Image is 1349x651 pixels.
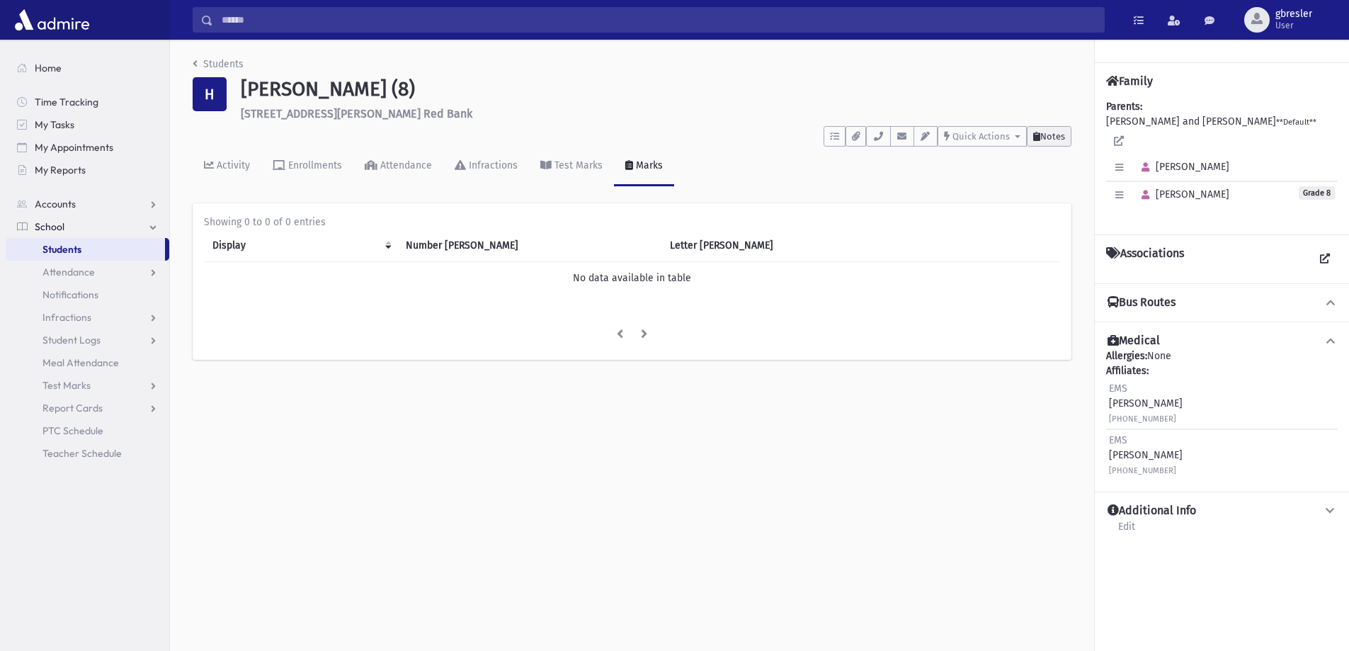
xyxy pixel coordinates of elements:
th: Display [204,230,397,262]
span: Accounts [35,198,76,210]
span: Grade 8 [1299,186,1335,200]
div: Enrollments [285,159,342,171]
div: [PERSON_NAME] [1109,433,1183,477]
div: Marks [633,159,663,171]
button: Notes [1027,126,1071,147]
b: Affiliates: [1106,365,1149,377]
div: Attendance [377,159,432,171]
span: Students [42,243,81,256]
a: Report Cards [6,397,169,419]
a: School [6,215,169,238]
span: PTC Schedule [42,424,103,437]
a: Time Tracking [6,91,169,113]
a: My Appointments [6,136,169,159]
span: Teacher Schedule [42,447,122,460]
span: User [1275,20,1312,31]
a: Enrollments [261,147,353,186]
small: [PHONE_NUMBER] [1109,466,1176,475]
span: Student Logs [42,334,101,346]
img: AdmirePro [11,6,93,34]
a: Teacher Schedule [6,442,169,465]
a: Students [6,238,165,261]
a: Meal Attendance [6,351,169,374]
h4: Additional Info [1108,504,1196,519]
div: Test Marks [552,159,603,171]
a: Student Logs [6,329,169,351]
a: Accounts [6,193,169,215]
a: Edit [1117,519,1136,544]
a: Marks [614,147,674,186]
button: Medical [1106,334,1338,349]
span: [PERSON_NAME] [1135,161,1229,173]
nav: breadcrumb [193,57,244,77]
span: Time Tracking [35,96,98,108]
span: School [35,220,64,233]
a: Home [6,57,169,79]
div: None [1106,349,1338,480]
a: Infractions [443,147,529,186]
th: Letter Mark [661,230,890,262]
a: Notifications [6,283,169,306]
span: [PERSON_NAME] [1135,188,1229,200]
span: EMS [1109,383,1127,395]
span: Home [35,62,62,74]
div: Activity [214,159,250,171]
div: [PERSON_NAME] and [PERSON_NAME] [1106,99,1338,223]
b: Parents: [1106,101,1142,113]
td: No data available in table [204,261,1060,294]
div: Showing 0 to 0 of 0 entries [204,215,1060,230]
a: Students [193,58,244,70]
a: View all Associations [1312,247,1338,272]
h4: Medical [1108,334,1160,349]
button: Quick Actions [938,126,1027,147]
span: Test Marks [42,379,91,392]
a: PTC Schedule [6,419,169,442]
span: Quick Actions [952,131,1010,142]
button: Additional Info [1106,504,1338,519]
span: My Reports [35,164,86,176]
a: Infractions [6,306,169,329]
span: Notes [1040,131,1065,142]
span: Report Cards [42,402,103,414]
h6: [STREET_ADDRESS][PERSON_NAME] Red Bank [241,107,1071,120]
span: Meal Attendance [42,356,119,369]
span: Notifications [42,288,98,301]
small: [PHONE_NUMBER] [1109,414,1176,424]
span: My Tasks [35,118,74,131]
a: Activity [193,147,261,186]
div: Infractions [466,159,518,171]
a: My Reports [6,159,169,181]
span: My Appointments [35,141,113,154]
div: H [193,77,227,111]
a: My Tasks [6,113,169,136]
span: EMS [1109,434,1127,446]
h4: Associations [1106,247,1184,272]
span: gbresler [1275,9,1312,20]
h1: [PERSON_NAME] (8) [241,77,1071,101]
div: [PERSON_NAME] [1109,381,1183,426]
a: Test Marks [6,374,169,397]
h4: Bus Routes [1108,295,1176,310]
span: Attendance [42,266,95,278]
a: Test Marks [529,147,614,186]
input: Search [213,7,1104,33]
span: Infractions [42,311,91,324]
button: Bus Routes [1106,295,1338,310]
h4: Family [1106,74,1153,88]
b: Allergies: [1106,350,1147,362]
a: Attendance [6,261,169,283]
th: Number Mark [397,230,661,262]
a: Attendance [353,147,443,186]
